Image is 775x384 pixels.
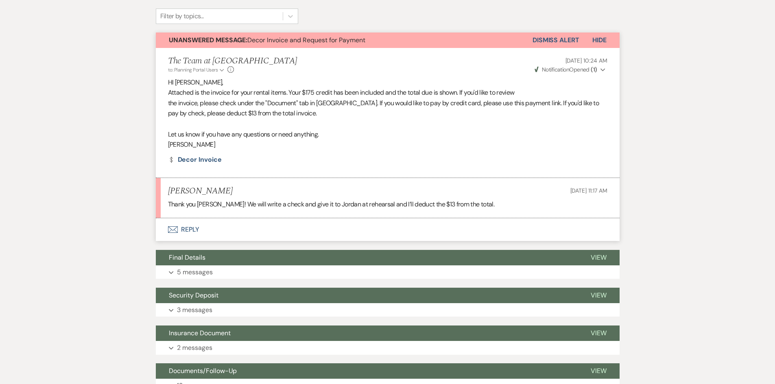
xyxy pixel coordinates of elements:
[591,66,597,73] strong: ( 1 )
[168,67,218,73] span: to: Planning Portal Users
[156,325,578,341] button: Insurance Document
[533,65,607,74] button: NotificationOpened (1)
[168,56,297,66] h5: The Team at [GEOGRAPHIC_DATA]
[591,329,607,337] span: View
[578,250,620,265] button: View
[168,156,222,163] a: Decor Invoice
[168,139,607,150] p: [PERSON_NAME]
[168,66,226,74] button: to: Planning Portal Users
[168,186,233,196] h5: [PERSON_NAME]
[592,36,607,44] span: Hide
[156,303,620,317] button: 3 messages
[168,77,607,88] p: HI [PERSON_NAME],
[156,363,578,379] button: Documents/Follow-Up
[168,129,607,140] p: Let us know if you have any questions or need anything.
[578,363,620,379] button: View
[591,253,607,262] span: View
[535,66,597,73] span: Opened
[169,329,231,337] span: Insurance Document
[169,291,218,299] span: Security Deposit
[168,199,607,210] p: Thank you [PERSON_NAME]! We will write a check and give it to Jordan at rehearsal and I’ll deduct...
[156,288,578,303] button: Security Deposit
[533,33,579,48] button: Dismiss Alert
[169,253,205,262] span: Final Details
[579,33,620,48] button: Hide
[591,291,607,299] span: View
[177,305,212,315] p: 3 messages
[169,36,365,44] span: Decor Invoice and Request for Payment
[168,87,607,98] p: Attached is the invoice for your rental items. Your $175 credit has been included and the total d...
[156,33,533,48] button: Unanswered Message:Decor Invoice and Request for Payment
[578,325,620,341] button: View
[156,250,578,265] button: Final Details
[168,98,607,119] p: the invoice, please check under the "Document" tab in [GEOGRAPHIC_DATA]. If you would like to pay...
[156,341,620,355] button: 2 messages
[169,367,237,375] span: Documents/Follow-Up
[565,57,607,64] span: [DATE] 10:24 AM
[578,288,620,303] button: View
[156,218,620,241] button: Reply
[570,187,607,194] span: [DATE] 11:17 AM
[591,367,607,375] span: View
[542,66,569,73] span: Notification
[156,265,620,279] button: 5 messages
[169,36,247,44] strong: Unanswered Message:
[177,267,213,278] p: 5 messages
[177,343,212,353] p: 2 messages
[160,11,204,21] div: Filter by topics...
